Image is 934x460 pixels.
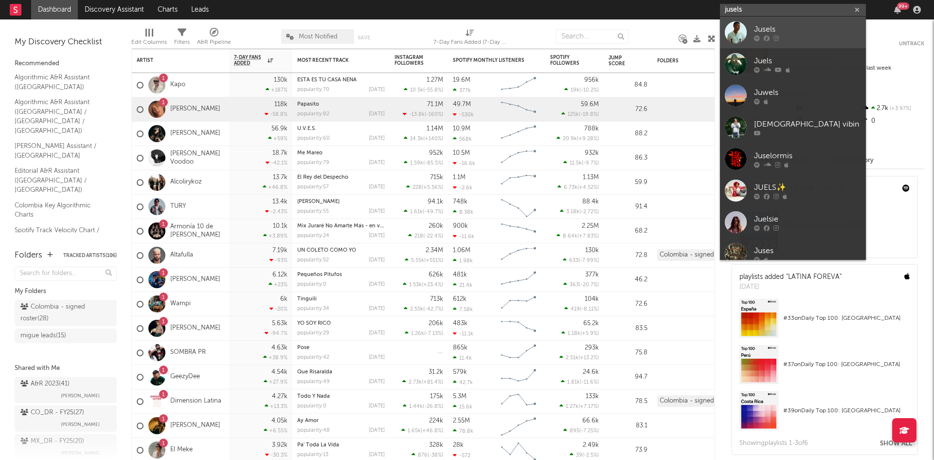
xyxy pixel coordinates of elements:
[739,272,842,282] div: playlists added
[453,272,467,278] div: 481k
[271,345,287,351] div: 4.63k
[297,394,330,399] a: Todo Y Nada
[497,316,540,341] svg: Chart title
[297,223,388,229] a: Mix Juraré No Amarte Más - en vivo
[429,272,443,278] div: 626k
[429,150,443,156] div: 952k
[423,282,442,288] span: +23.4 %
[170,178,202,186] a: Alcolirykoz
[585,247,599,254] div: 130k
[563,257,599,263] div: ( )
[754,87,861,98] div: Juwels
[783,405,910,417] div: # 39 on Daily Top 100: [GEOGRAPHIC_DATA]
[453,258,473,264] div: 1.98k
[297,57,370,63] div: Most Recent Track
[561,111,599,117] div: ( )
[453,199,467,205] div: 748k
[557,184,599,190] div: ( )
[15,250,42,261] div: Folders
[754,182,861,193] div: JUELS✨
[297,296,385,302] div: Tinguili
[453,296,467,302] div: 612k
[564,87,599,93] div: ( )
[584,126,599,132] div: 788k
[369,209,385,214] div: [DATE]
[297,175,385,180] div: El Rey del Despecho
[754,245,861,257] div: Juses
[297,175,348,180] a: El Rey del Despecho
[453,247,470,254] div: 1.06M
[497,219,540,243] svg: Chart title
[609,104,647,115] div: 72.6
[170,202,186,211] a: TURY
[720,4,866,16] input: Search for artists
[453,101,471,108] div: 49.7M
[297,199,385,204] div: Robert De Niro
[271,126,287,132] div: 56.9k
[369,184,385,190] div: [DATE]
[453,174,466,181] div: 1.1M
[497,170,540,195] svg: Chart title
[609,152,647,164] div: 86.3
[266,87,287,93] div: +187 %
[297,209,329,214] div: popularity: 55
[430,296,443,302] div: 713k
[272,199,287,205] div: 13.4k
[297,272,385,277] div: Pequeños Pitufos
[297,150,323,156] a: Me Mareo
[297,126,385,131] div: U.V.E.S.
[197,24,231,53] div: A&R Pipeline
[409,282,422,288] span: 1.53k
[408,233,443,239] div: ( )
[786,274,842,280] a: "LATINA FOREVA"
[880,441,912,447] button: Show All
[170,300,191,308] a: Wampi
[609,55,633,67] div: Jump Score
[297,282,326,287] div: popularity: 0
[426,247,443,254] div: 2.34M
[453,87,471,93] div: 377k
[20,407,84,419] div: CO_DR - FY25 ( 27 )
[720,206,866,238] a: Juelsie
[369,111,385,117] div: [DATE]
[424,209,442,215] span: -49.7 %
[413,185,422,190] span: 228
[15,72,107,92] a: Algorithmic A&R Assistant ([GEOGRAPHIC_DATA])
[15,141,107,161] a: [PERSON_NAME] Assistant / [GEOGRAPHIC_DATA]
[570,282,579,288] span: 363
[579,234,597,239] span: +7.83 %
[265,208,287,215] div: -2.43 %
[563,160,599,166] div: ( )
[297,160,329,166] div: popularity: 79
[657,249,742,261] div: Colombia - signed roster (28)
[297,233,329,239] div: popularity: 24
[429,223,443,229] div: 260k
[404,87,443,93] div: ( )
[720,143,866,175] a: Juselormis
[783,313,910,324] div: # 33 on Daily Top 100: [GEOGRAPHIC_DATA]
[897,2,909,10] div: 99 +
[609,298,647,310] div: 72.6
[720,80,866,111] a: Juwels
[754,23,861,35] div: Jusels
[570,161,582,166] span: 11.5k
[15,97,107,136] a: Algorithmic A&R Assistant ([GEOGRAPHIC_DATA] / [GEOGRAPHIC_DATA] / [GEOGRAPHIC_DATA])
[427,101,443,108] div: 71.1M
[297,77,357,83] a: ESTA ES TU CASA NENA
[582,199,599,205] div: 88.4k
[410,209,423,215] span: 1.61k
[170,105,220,113] a: [PERSON_NAME]
[406,184,443,190] div: ( )
[269,281,287,288] div: +23 %
[581,88,597,93] span: -10.2 %
[609,201,647,213] div: 91.4
[584,77,599,83] div: 956k
[497,146,540,170] svg: Chart title
[297,321,385,326] div: YO SOY RICO
[297,248,356,253] a: UN COLETO COMO YO
[263,233,287,239] div: +3.89 %
[170,223,224,239] a: Armonía 10 de [PERSON_NAME]
[580,258,597,263] span: -7.99 %
[297,418,319,423] a: Ay Amor
[453,233,474,239] div: -11.6k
